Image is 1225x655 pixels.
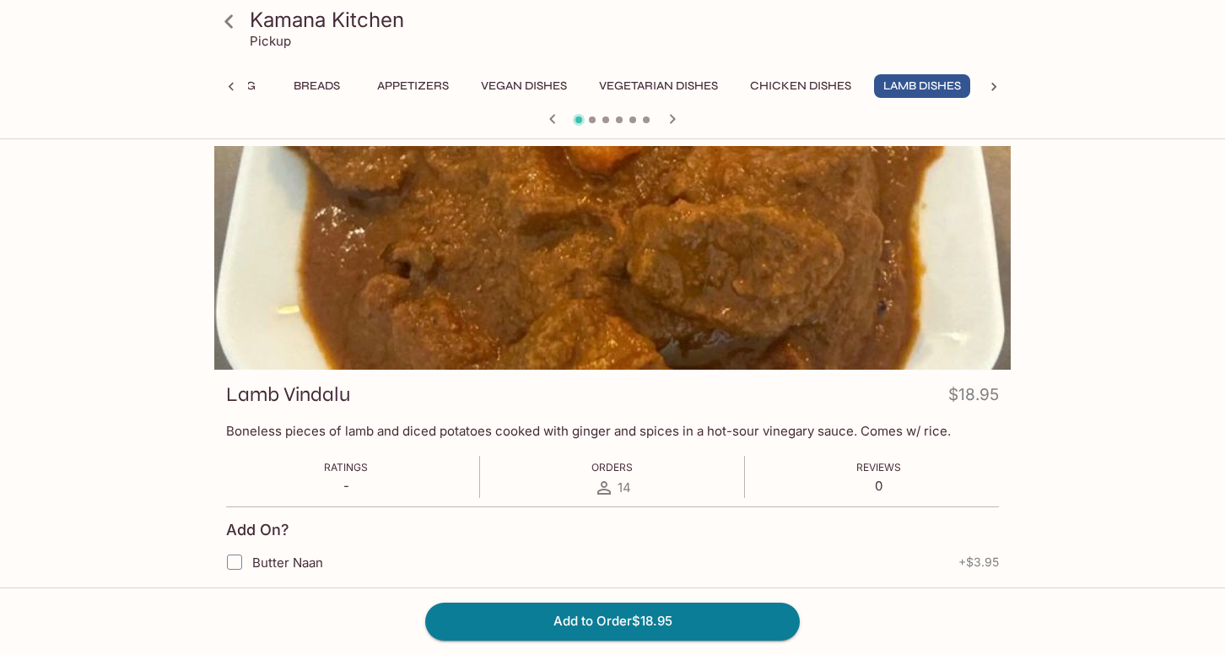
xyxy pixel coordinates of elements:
p: Pickup [250,33,291,49]
span: + $3.95 [958,555,999,569]
p: Boneless pieces of lamb and diced potatoes cooked with ginger and spices in a hot-sour vinegary s... [226,423,999,439]
button: Breads [278,74,354,98]
div: Lamb Vindalu [214,146,1011,370]
span: Ratings [324,461,368,474]
button: Vegan Dishes [472,74,576,98]
button: Add to Order$18.95 [425,603,800,640]
button: Chicken Dishes [741,74,861,98]
span: Orders [591,461,633,474]
button: Appetizers [368,74,458,98]
span: Reviews [856,461,901,474]
h3: Lamb Vindalu [226,382,350,408]
p: - [324,478,368,494]
span: 14 [618,479,631,495]
h3: Kamana Kitchen [250,7,1004,33]
h4: $18.95 [948,382,999,414]
span: Butter Naan [252,555,323,571]
button: Vegetarian Dishes [590,74,727,98]
button: Lamb Dishes [874,74,970,98]
p: 0 [856,478,901,494]
h4: Add On? [226,521,289,539]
